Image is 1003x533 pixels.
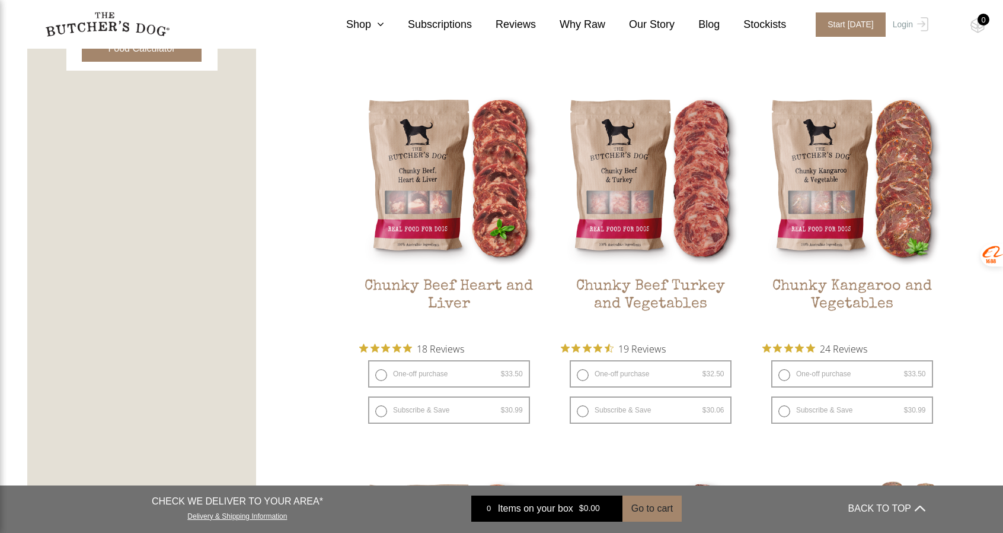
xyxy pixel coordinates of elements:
[570,396,732,424] label: Subscribe & Save
[605,17,675,33] a: Our Story
[498,502,573,516] span: Items on your box
[384,17,472,33] a: Subscriptions
[501,406,505,414] span: $
[762,278,942,334] h2: Chunky Kangaroo and Vegetables
[359,278,539,334] h2: Chunky Beef Heart and Liver
[359,88,539,334] a: Chunky Beef Heart and LiverChunky Beef Heart and Liver
[368,360,530,388] label: One-off purchase
[368,396,530,424] label: Subscribe & Save
[675,17,720,33] a: Blog
[762,340,867,357] button: Rated 4.8 out of 5 stars from 24 reviews. Jump to reviews.
[904,370,908,378] span: $
[978,14,989,26] div: 0
[618,340,666,357] span: 19 Reviews
[771,396,933,424] label: Subscribe & Save
[720,17,786,33] a: Stockists
[762,88,942,334] a: Chunky Kangaroo and VegetablesChunky Kangaroo and Vegetables
[702,406,724,414] bdi: 30.06
[359,340,464,357] button: Rated 4.9 out of 5 stars from 18 reviews. Jump to reviews.
[472,17,536,33] a: Reviews
[904,406,926,414] bdi: 30.99
[702,370,707,378] span: $
[480,503,498,515] div: 0
[762,88,942,268] img: Chunky Kangaroo and Vegetables
[561,88,740,268] img: Chunky Beef Turkey and Vegetables
[417,340,464,357] span: 18 Reviews
[904,370,926,378] bdi: 33.50
[771,360,933,388] label: One-off purchase
[501,370,505,378] span: $
[187,509,287,521] a: Delivery & Shipping Information
[501,370,523,378] bdi: 33.50
[904,406,908,414] span: $
[152,494,323,509] p: CHECK WE DELIVER TO YOUR AREA*
[579,504,584,513] span: $
[322,17,384,33] a: Shop
[970,18,985,33] img: TBD_Cart-Empty.png
[804,12,890,37] a: Start [DATE]
[702,406,707,414] span: $
[622,496,682,522] button: Go to cart
[579,504,600,513] bdi: 0.00
[471,496,622,522] a: 0 Items on your box $0.00
[561,278,740,334] h2: Chunky Beef Turkey and Vegetables
[890,12,928,37] a: Login
[561,88,740,334] a: Chunky Beef Turkey and VegetablesChunky Beef Turkey and Vegetables
[702,370,724,378] bdi: 32.50
[561,340,666,357] button: Rated 4.7 out of 5 stars from 19 reviews. Jump to reviews.
[816,12,886,37] span: Start [DATE]
[570,360,732,388] label: One-off purchase
[359,88,539,268] img: Chunky Beef Heart and Liver
[820,340,867,357] span: 24 Reviews
[501,406,523,414] bdi: 30.99
[536,17,605,33] a: Why Raw
[848,494,925,523] button: BACK TO TOP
